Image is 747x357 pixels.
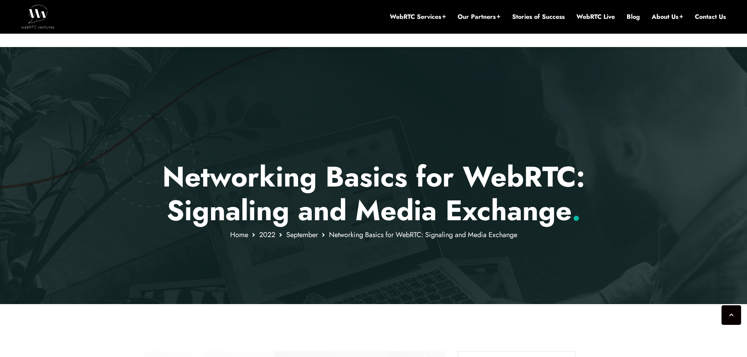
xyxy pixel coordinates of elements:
[652,13,683,21] a: About Us
[576,13,615,21] a: WebRTC Live
[230,230,248,240] a: Home
[286,230,318,240] a: September
[144,160,603,228] p: Networking Basics for WebRTC: Signaling and Media Exchange￼
[329,230,517,240] span: Networking Basics for WebRTC: Signaling and Media Exchange￼
[21,5,55,28] img: WebRTC.ventures
[512,13,565,21] a: Stories of Success
[572,190,581,231] span: .
[259,230,275,240] a: 2022
[390,13,446,21] a: WebRTC Services
[458,13,500,21] a: Our Partners
[695,13,726,21] a: Contact Us
[627,13,640,21] a: Blog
